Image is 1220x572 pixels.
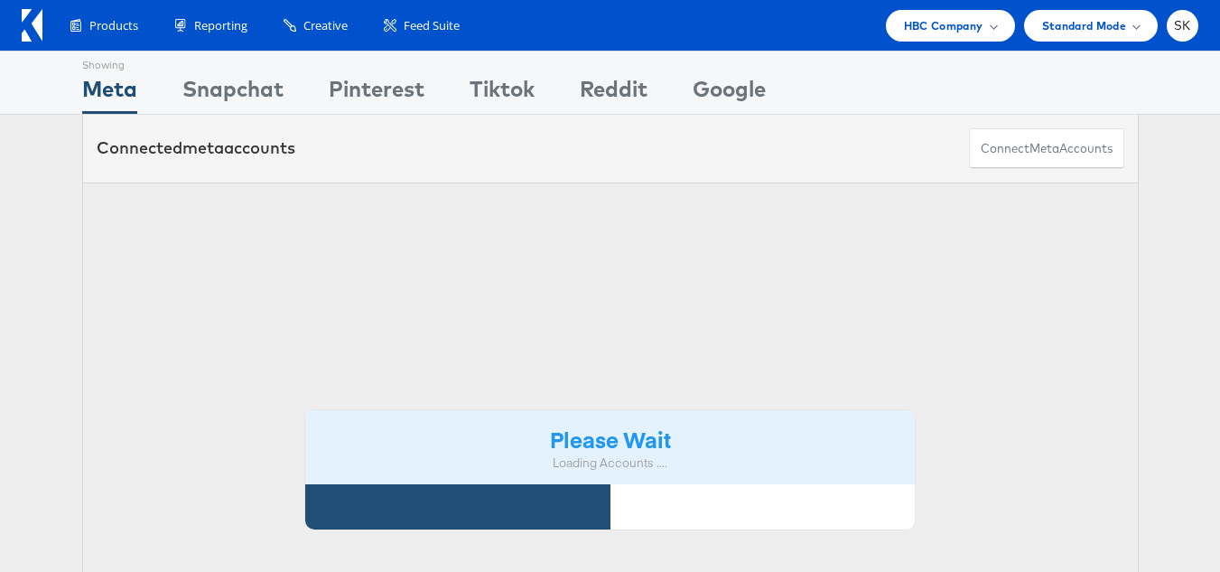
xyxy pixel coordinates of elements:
button: ConnectmetaAccounts [969,128,1124,169]
span: Feed Suite [404,17,460,34]
span: meta [1029,140,1059,157]
div: Connected accounts [97,136,295,160]
span: Standard Mode [1042,16,1126,35]
div: Reddit [580,73,647,114]
span: SK [1174,20,1191,32]
div: Loading Accounts .... [319,455,902,472]
span: meta [182,137,224,158]
span: Products [89,17,138,34]
div: Google [693,73,766,114]
div: Showing [82,52,137,73]
span: HBC Company [904,16,983,35]
span: Creative [303,17,348,34]
div: Snapchat [182,73,284,114]
strong: Please Wait [550,424,671,454]
div: Tiktok [470,73,535,114]
div: Meta [82,73,137,114]
span: Reporting [194,17,247,34]
div: Pinterest [329,73,424,114]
